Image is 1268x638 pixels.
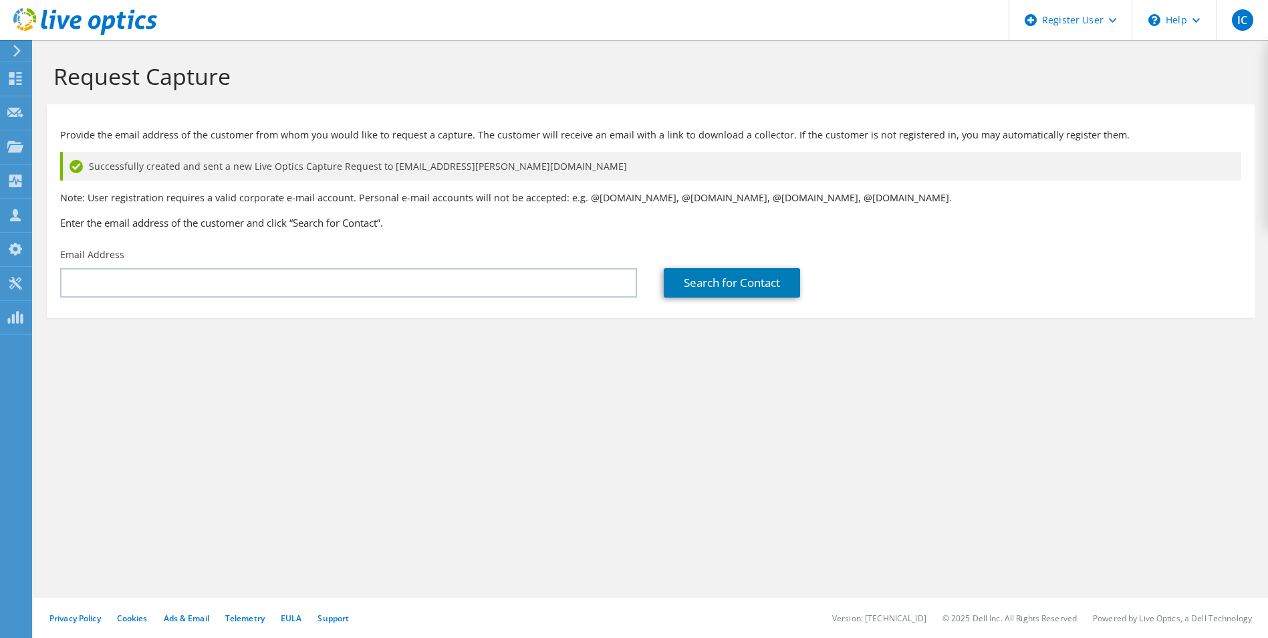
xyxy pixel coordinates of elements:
[60,128,1241,142] p: Provide the email address of the customer from whom you would like to request a capture. The cust...
[225,613,265,624] a: Telemetry
[60,191,1241,205] p: Note: User registration requires a valid corporate e-mail account. Personal e-mail accounts will ...
[117,613,148,624] a: Cookies
[60,248,124,261] label: Email Address
[49,613,101,624] a: Privacy Policy
[281,613,301,624] a: EULA
[832,613,926,624] li: Version: [TECHNICAL_ID]
[664,268,800,298] a: Search for Contact
[318,613,349,624] a: Support
[1148,14,1160,26] svg: \n
[1093,613,1252,624] li: Powered by Live Optics, a Dell Technology
[89,159,627,174] span: Successfully created and sent a new Live Optics Capture Request to [EMAIL_ADDRESS][PERSON_NAME][D...
[60,215,1241,230] h3: Enter the email address of the customer and click “Search for Contact”.
[942,613,1077,624] li: © 2025 Dell Inc. All Rights Reserved
[164,613,209,624] a: Ads & Email
[53,62,1241,90] h1: Request Capture
[1232,9,1253,31] span: IC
